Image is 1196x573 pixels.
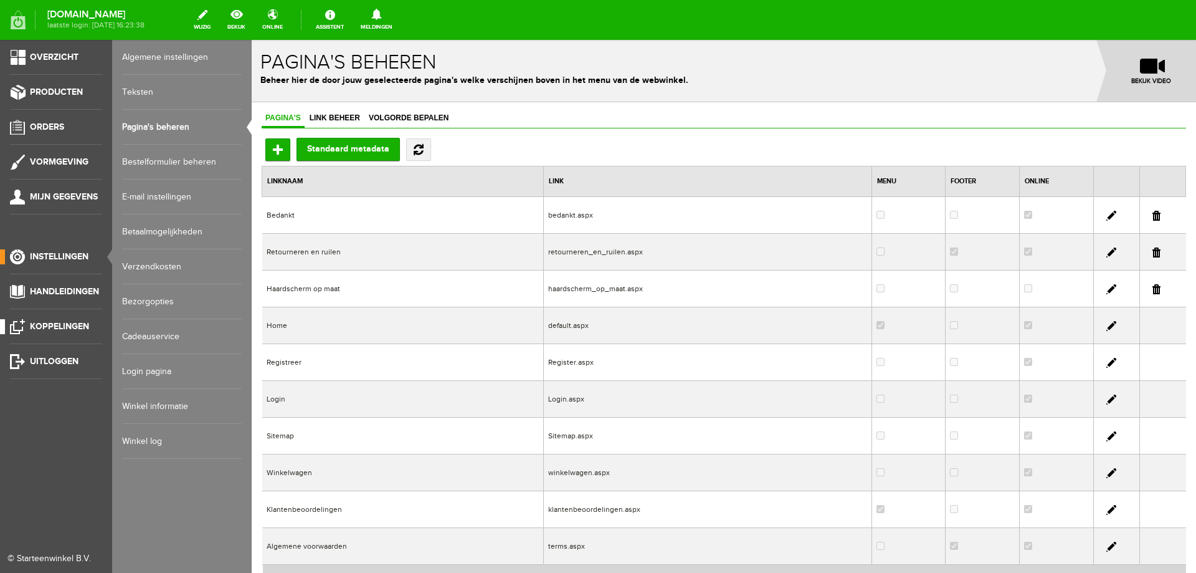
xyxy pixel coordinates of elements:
span: laatste login: [DATE] 16:23:38 [47,22,145,29]
td: Sitemap [11,378,292,415]
p: Beheer hier de door jouw geselecteerde pagina's welke verschijnen boven in het menu van de webwin... [9,34,936,47]
td: Algemene voorwaarden [11,488,292,525]
span: Producten [30,87,83,97]
a: Pagina's beheren [122,110,242,145]
a: Algemene instellingen [122,40,242,75]
td: klantenbeoordelingen.aspx [292,451,620,488]
td: Register.aspx [292,304,620,341]
a: E-mail instellingen [122,180,242,214]
td: winkelwagen.aspx [292,415,620,451]
a: Meldingen [353,6,400,34]
a: Verzendkosten [122,249,242,284]
a: 1 [47,528,53,553]
th: Online [768,126,842,157]
td: Winkelwagen [11,415,292,451]
a: Cadeauservice [122,319,242,354]
td: bedankt.aspx [292,157,620,194]
h1: Pagina's beheren [9,12,936,34]
a: Winkel informatie [122,389,242,424]
div: © Starteenwinkel B.V. [7,552,95,566]
span: Link beheer [54,74,112,82]
th: Linknaam [11,126,292,157]
span: Vormgeving [30,156,88,167]
span: Uitloggen [30,356,78,367]
span: Pagina's [10,74,53,82]
span: Mijn gegevens [30,191,98,202]
td: Registreer [11,304,292,341]
a: Bestelformulier beheren [122,145,242,180]
a: Bezorgopties [122,284,242,319]
a: 2 [53,528,60,553]
td: Bedankt [11,157,292,194]
span: Handleidingen [30,286,99,297]
td: Login.aspx [292,341,620,378]
a: Winkel log [122,424,242,459]
span: Overzicht [30,52,78,62]
span: Orders [30,122,64,132]
a: Link beheer [54,70,112,88]
strong: [DOMAIN_NAME] [47,11,145,18]
td: Home [11,267,292,304]
input: Toevoegen [14,99,39,121]
button: Standaard metadata [45,98,148,121]
a: online [255,6,290,34]
div: Pagina 1 van 2, items 1 tot 10 van 14 [786,528,934,553]
th: Link [292,126,620,157]
td: Login [11,341,292,378]
a: Betaalmogelijkheden [122,214,242,249]
span: Instellingen [30,251,88,262]
a: Pagina's [10,70,53,88]
span: Volgorde bepalen [113,74,201,82]
td: Klantenbeoordelingen [11,451,292,488]
a: Volgorde bepalen [113,70,201,88]
span: Koppelingen [30,321,89,332]
th: Menu [620,126,694,157]
a: Teksten [122,75,242,110]
td: haardscherm_op_maat.aspx [292,231,620,267]
a: Login pagina [122,354,242,389]
a: bekijk [220,6,253,34]
a: wijzig [186,6,218,34]
th: Footer [694,126,768,157]
td: default.aspx [292,267,620,304]
span: bekijk video [850,37,949,46]
td: retourneren_en_ruilen.aspx [292,194,620,231]
td: Sitemap.aspx [292,378,620,415]
td: terms.aspx [292,488,620,525]
td: Retourneren en ruilen [11,194,292,231]
td: Haardscherm op maat [11,231,292,267]
a: Assistent [308,6,351,34]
